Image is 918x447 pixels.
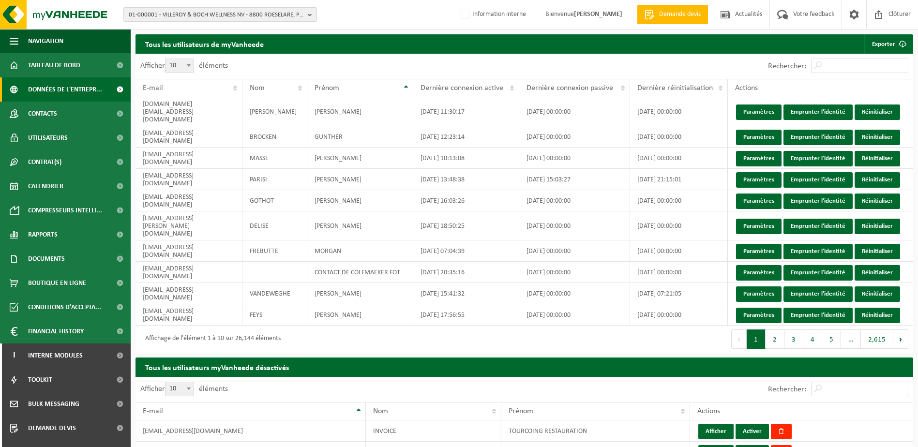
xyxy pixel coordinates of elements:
[697,407,720,415] span: Actions
[165,59,194,73] span: 10
[135,420,366,442] td: [EMAIL_ADDRESS][DOMAIN_NAME]
[766,329,784,349] button: 2
[657,10,703,19] span: Demande devis
[736,265,782,281] a: Paramètres
[135,190,242,211] td: [EMAIL_ADDRESS][DOMAIN_NAME]
[413,190,520,211] td: [DATE] 16:03:26
[165,382,194,396] span: 10
[242,304,307,326] td: FEYS
[630,283,728,304] td: [DATE] 07:21:05
[527,84,613,92] span: Dernière connexion passive
[413,211,520,240] td: [DATE] 18:50:25
[135,97,242,126] td: [DOMAIN_NAME][EMAIL_ADDRESS][DOMAIN_NAME]
[736,194,782,209] a: Paramètres
[630,148,728,169] td: [DATE] 00:00:00
[519,190,630,211] td: [DATE] 00:00:00
[519,304,630,326] td: [DATE] 00:00:00
[855,286,900,302] a: Réinitialiser
[28,343,83,368] span: Interne modules
[28,102,57,126] span: Contacts
[768,386,806,393] label: Rechercher:
[421,84,503,92] span: Dernière connexion active
[307,126,413,148] td: GUNTHER
[135,169,242,190] td: [EMAIL_ADDRESS][DOMAIN_NAME]
[413,126,520,148] td: [DATE] 12:23:14
[135,262,242,283] td: [EMAIL_ADDRESS][DOMAIN_NAME]
[135,304,242,326] td: [EMAIL_ADDRESS][DOMAIN_NAME]
[135,34,273,53] h2: Tous les utilisateurs de myVanheede
[135,240,242,262] td: [EMAIL_ADDRESS][DOMAIN_NAME]
[736,424,769,439] button: Activer
[519,283,630,304] td: [DATE] 00:00:00
[135,358,913,376] h2: Tous les utilisateurs myVanheede désactivés
[166,59,194,73] span: 10
[307,283,413,304] td: [PERSON_NAME]
[242,148,307,169] td: MASSE
[855,265,900,281] a: Réinitialiser
[736,219,782,234] a: Paramètres
[822,329,841,349] button: 5
[630,190,728,211] td: [DATE] 00:00:00
[893,329,908,349] button: Next
[242,240,307,262] td: FREBUTTE
[143,84,163,92] span: E-mail
[736,151,782,166] a: Paramètres
[140,62,228,70] label: Afficher éléments
[784,329,803,349] button: 3
[735,84,758,92] span: Actions
[28,368,52,392] span: Toolkit
[242,190,307,211] td: GOTHOT
[413,304,520,326] td: [DATE] 17:56:55
[519,211,630,240] td: [DATE] 00:00:00
[28,77,102,102] span: Données de l'entrepr...
[783,265,853,281] a: Emprunter l'identité
[783,151,853,166] a: Emprunter l'identité
[459,7,526,22] label: Information interne
[129,8,304,22] span: 01-000001 - VILLEROY & BOCH WELLNESS NV - 8800 ROESELARE, POPULIERSTRAAT 1
[855,104,900,120] a: Réinitialiser
[519,240,630,262] td: [DATE] 00:00:00
[366,420,501,442] td: INVOICE
[28,174,63,198] span: Calendrier
[731,329,747,349] button: Previous
[135,148,242,169] td: [EMAIL_ADDRESS][DOMAIN_NAME]
[28,198,102,223] span: Compresseurs intelli...
[630,126,728,148] td: [DATE] 00:00:00
[519,97,630,126] td: [DATE] 00:00:00
[307,190,413,211] td: [PERSON_NAME]
[28,295,101,319] span: Conditions d'accepta...
[630,304,728,326] td: [DATE] 00:00:00
[736,244,782,259] a: Paramètres
[315,84,339,92] span: Prénom
[736,308,782,323] a: Paramètres
[166,382,194,396] span: 10
[28,29,63,53] span: Navigation
[250,84,265,92] span: Nom
[736,104,782,120] a: Paramètres
[841,329,861,349] span: …
[855,194,900,209] a: Réinitialiser
[519,126,630,148] td: [DATE] 00:00:00
[637,84,713,92] span: Dernière réinitialisation
[698,424,734,439] button: Afficher
[574,11,622,18] strong: [PERSON_NAME]
[28,416,76,440] span: Demande devis
[630,169,728,190] td: [DATE] 21:15:01
[28,53,80,77] span: Tableau de bord
[855,130,900,145] a: Réinitialiser
[768,62,806,70] label: Rechercher:
[28,247,65,271] span: Documents
[242,97,307,126] td: [PERSON_NAME]
[783,104,853,120] a: Emprunter l'identité
[736,130,782,145] a: Paramètres
[783,130,853,145] a: Emprunter l'identité
[783,286,853,302] a: Emprunter l'identité
[28,126,68,150] span: Utilisateurs
[140,330,281,348] div: Affichage de l'élément 1 à 10 sur 26,144 éléments
[307,262,413,283] td: CONTACT DE COLFMAEKER FOT
[307,240,413,262] td: MORGAN
[373,407,388,415] span: Nom
[509,407,533,415] span: Prénom
[413,283,520,304] td: [DATE] 15:41:32
[783,172,853,188] a: Emprunter l'identité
